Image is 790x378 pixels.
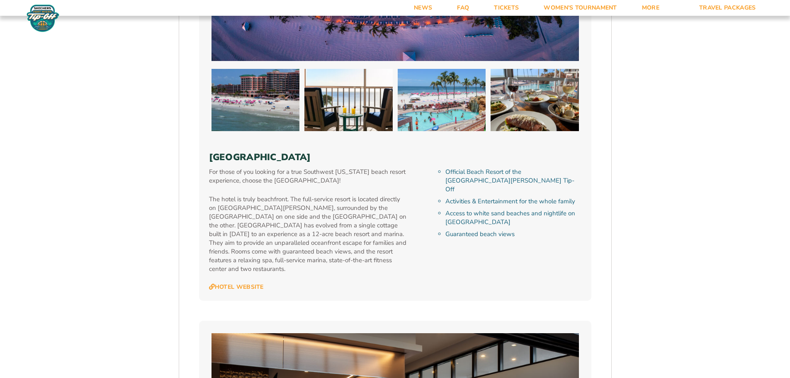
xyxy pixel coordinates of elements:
[304,69,393,131] img: Pink Shell Beach Resort & Marina (2025 BEACH)
[209,168,408,185] p: For those of you looking for a true Southwest [US_STATE] beach resort experience, choose the [GEO...
[209,195,408,273] p: The hotel is truly beachfront. The full-service resort is located directly on [GEOGRAPHIC_DATA][P...
[445,230,581,239] li: Guaranteed beach views
[445,209,581,227] li: Access to white sand beaches and nightlife on [GEOGRAPHIC_DATA]
[398,69,486,131] img: Pink Shell Beach Resort & Marina (2025 BEACH)
[445,168,581,194] li: Official Beach Resort of the [GEOGRAPHIC_DATA][PERSON_NAME] Tip-Off
[491,69,579,131] img: Pink Shell Beach Resort & Marina (2025 BEACH)
[209,283,264,291] a: Hotel Website
[445,197,581,206] li: Activities & Entertainment for the whole family
[209,152,581,163] h3: [GEOGRAPHIC_DATA]
[211,69,300,131] img: Pink Shell Beach Resort & Marina (2025 BEACH)
[25,4,61,32] img: Fort Myers Tip-Off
